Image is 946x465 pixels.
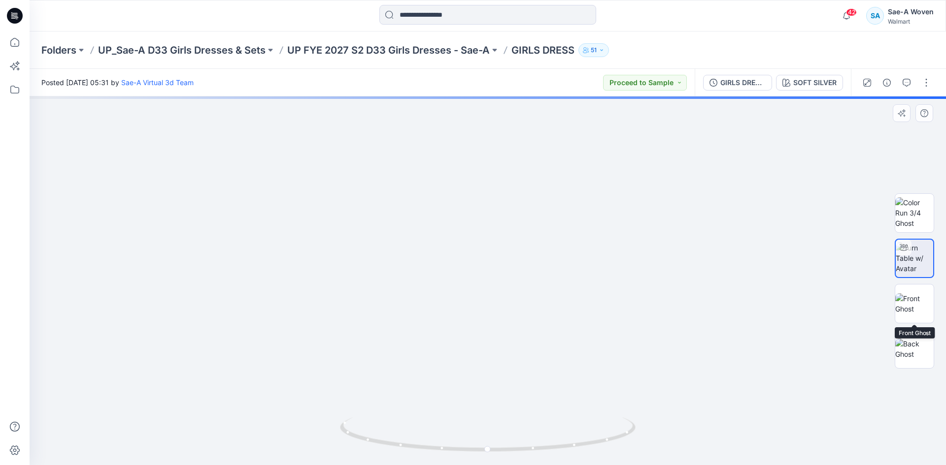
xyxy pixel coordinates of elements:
img: Front Ghost [895,293,934,314]
button: SOFT SILVER [776,75,843,91]
button: GIRLS DRESS_REV_SOFT SILVER [703,75,772,91]
img: Turn Table w/ Avatar [896,243,933,274]
div: Sae-A Woven [888,6,934,18]
img: Back Ghost [895,339,934,359]
a: Sae-A Virtual 3d Team [121,78,194,87]
a: Folders [41,43,76,57]
div: Walmart [888,18,934,25]
button: Details [879,75,895,91]
p: 51 [591,45,597,56]
a: UP_Sae-A D33 Girls Dresses & Sets [98,43,266,57]
img: Color Run 3/4 Ghost [895,197,934,228]
div: SOFT SILVER [793,77,837,88]
span: 42 [846,8,857,16]
div: SA [866,7,884,25]
a: UP FYE 2027 S2 D33 Girls Dresses - Sae-A [287,43,490,57]
span: Posted [DATE] 05:31 by [41,77,194,88]
button: 51 [578,43,609,57]
p: GIRLS DRESS [511,43,574,57]
div: GIRLS DRESS_REV_SOFT SILVER [720,77,766,88]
